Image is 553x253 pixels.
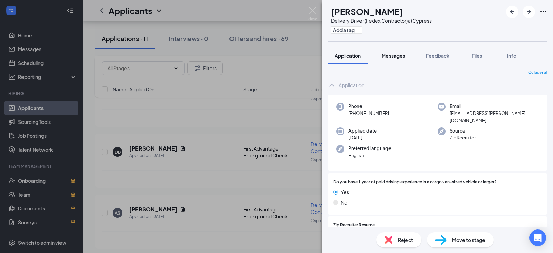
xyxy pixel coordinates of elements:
span: No [341,199,347,206]
span: [DATE] [348,134,377,141]
svg: Ellipses [539,8,547,16]
span: Applied date [348,127,377,134]
svg: ChevronUp [328,81,336,89]
span: Feedback [426,53,449,59]
span: Do you have 1 year of paid driving experience in a cargo van-sized vehicle or larger? [333,179,497,186]
span: Messages [382,53,405,59]
svg: Plus [356,28,360,32]
span: Zip Recruiter Resume [333,222,375,228]
div: Application [339,82,364,89]
span: Phone [348,103,389,110]
span: Source [450,127,476,134]
span: Preferred language [348,145,391,152]
div: Open Intercom Messenger [529,229,546,246]
span: [PHONE_NUMBER] [348,110,389,117]
span: Email [450,103,539,110]
span: Files [472,53,482,59]
h1: [PERSON_NAME] [331,6,403,17]
span: [EMAIL_ADDRESS][PERSON_NAME][DOMAIN_NAME] [450,110,539,124]
span: Move to stage [452,236,485,244]
span: English [348,152,391,159]
svg: ArrowLeftNew [508,8,516,16]
button: ArrowRight [523,6,535,18]
span: Yes [341,188,349,196]
span: ZipRecruiter [450,134,476,141]
span: Collapse all [528,70,547,75]
button: PlusAdd a tag [331,26,362,34]
svg: ArrowRight [525,8,533,16]
span: Info [507,53,516,59]
button: ArrowLeftNew [506,6,518,18]
span: Application [335,53,361,59]
span: Reject [398,236,413,244]
div: Delivery Driver (Fedex Contractor) at Cypress [331,17,432,24]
